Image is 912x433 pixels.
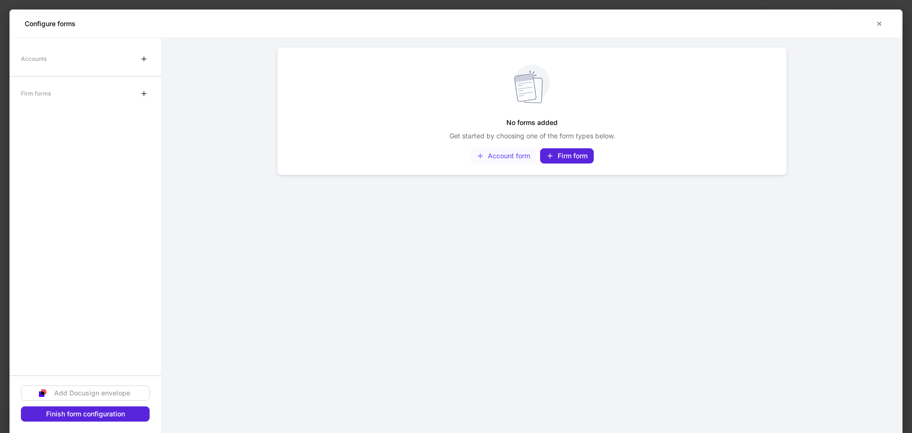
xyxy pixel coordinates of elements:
[476,152,530,160] div: Account form
[21,50,47,67] div: Accounts
[506,114,558,131] h5: No forms added
[25,19,76,29] h5: Configure forms
[540,148,594,164] button: Firm form
[21,85,51,102] div: Firm forms
[21,406,150,422] button: Finish form configuration
[449,131,615,141] p: Get started by choosing one of the form types below.
[546,152,588,160] div: Firm form
[46,411,125,417] div: Finish form configuration
[470,148,536,164] button: Account form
